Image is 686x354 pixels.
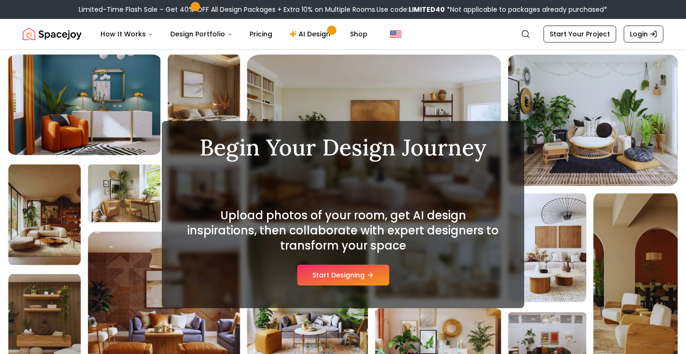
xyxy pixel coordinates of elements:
[445,5,607,14] span: *Not applicable to packages already purchased*
[93,25,161,43] button: How It Works
[376,5,445,14] span: Use code:
[544,26,616,43] a: Start Your Project
[23,25,82,43] a: Spacejoy
[93,25,375,43] nav: Main
[184,208,502,253] h2: Upload photos of your room, get AI design inspirations, then collaborate with expert designers to...
[390,28,402,40] img: United States
[163,25,240,43] button: Design Portfolio
[409,5,445,14] b: LIMITED40
[184,136,502,159] h1: Begin Your Design Journey
[242,25,280,43] a: Pricing
[23,25,82,43] img: Spacejoy Logo
[297,265,389,285] button: Start Designing
[79,5,607,14] div: Limited-Time Flash Sale – Get 40% OFF All Design Packages + Extra 10% on Multiple Rooms.
[343,25,375,43] a: Shop
[282,25,341,43] a: AI Design
[624,26,663,43] a: Login
[23,19,663,49] nav: Global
